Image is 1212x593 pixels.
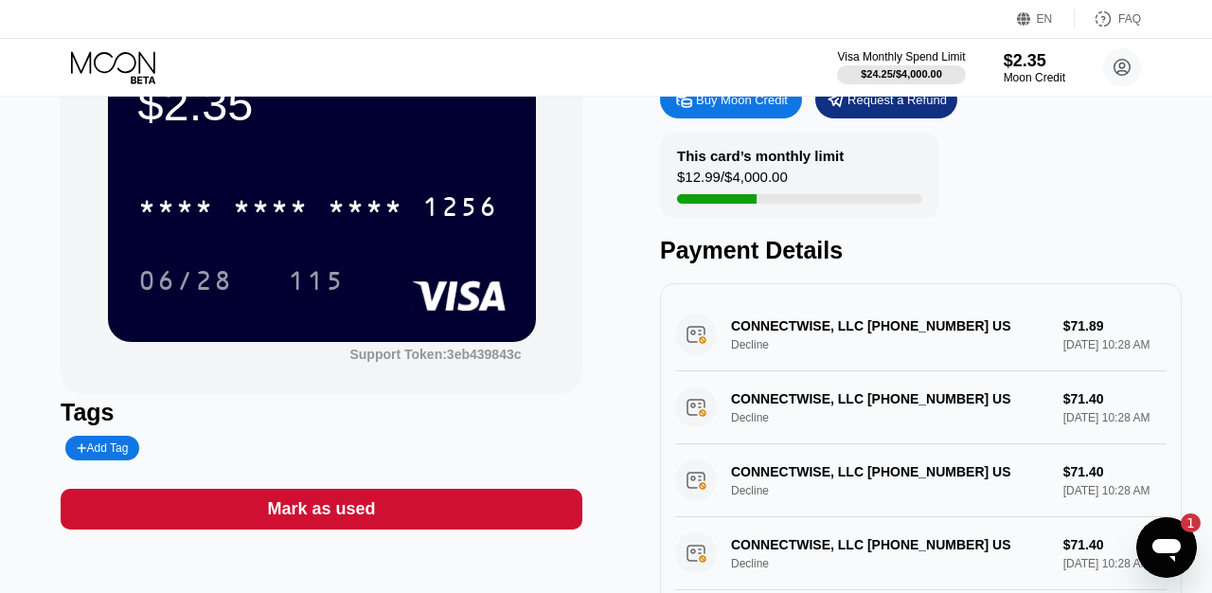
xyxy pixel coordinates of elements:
div: EN [1017,9,1075,28]
div: FAQ [1075,9,1141,28]
div: Visa Monthly Spend Limit$24.25/$4,000.00 [837,50,965,84]
div: Visa Monthly Spend Limit [837,50,965,63]
iframe: Button to launch messaging window, 1 unread message [1136,517,1197,578]
div: $12.99 / $4,000.00 [677,169,788,194]
div: Request a Refund [847,92,947,108]
div: Mark as used [267,498,375,520]
div: 115 [288,268,345,298]
div: 06/28 [124,257,247,304]
iframe: Number of unread messages [1163,513,1201,532]
div: Support Token: 3eb439843c [349,347,521,362]
div: $24.25 / $4,000.00 [861,68,942,80]
div: Mark as used [61,489,582,530]
div: 115 [274,257,359,304]
div: Add Tag [65,436,139,460]
div: This card’s monthly limit [677,148,844,164]
div: 1256 [422,194,498,225]
div: FAQ [1118,12,1141,26]
div: $2.35 [1004,51,1065,71]
div: Support Token:3eb439843c [349,347,521,362]
div: Moon Credit [1004,71,1065,84]
div: $2.35Moon Credit [1004,51,1065,84]
div: Tags [61,399,582,426]
div: Buy Moon Credit [660,81,802,118]
div: Request a Refund [815,81,957,118]
div: Buy Moon Credit [696,92,788,108]
div: Payment Details [660,237,1182,264]
div: 06/28 [138,268,233,298]
div: Add Tag [77,441,128,455]
div: $2.35 [138,78,506,131]
div: EN [1037,12,1053,26]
